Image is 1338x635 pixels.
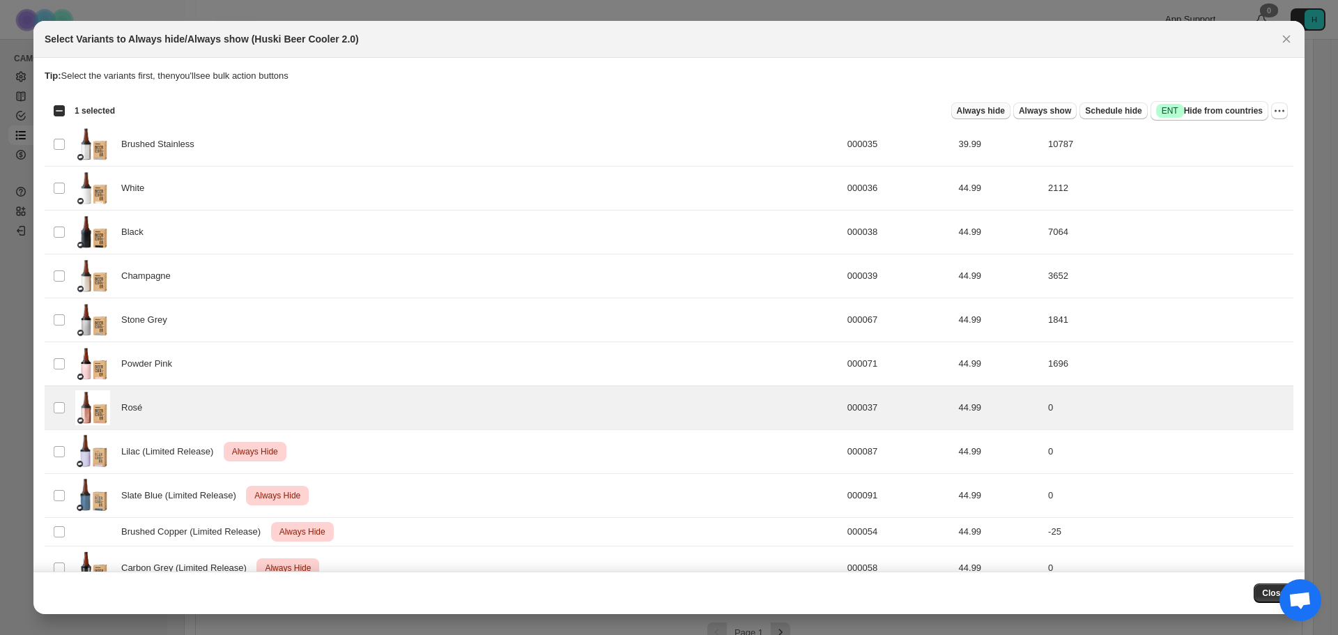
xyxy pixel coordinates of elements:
td: 000058 [843,546,955,590]
img: 1_huski_products_beer-cooler-2.0_rose_2.jpg [75,390,110,425]
img: 1_huski_products_beer-cooler-2.0_black_2.jpg [75,215,110,250]
td: 0 [1044,386,1293,430]
td: 000037 [843,386,955,430]
td: 0 [1044,430,1293,474]
span: Hide from countries [1156,104,1263,118]
span: Always Hide [277,523,328,540]
td: 44.99 [955,342,1045,386]
td: 1696 [1044,342,1293,386]
td: 44.99 [955,474,1045,518]
td: 000071 [843,342,955,386]
td: 7064 [1044,211,1293,254]
span: Brushed Copper (Limited Release) [121,525,268,539]
td: 3652 [1044,254,1293,298]
span: 1 selected [75,105,115,116]
td: 000038 [843,211,955,254]
span: Close [1262,588,1285,599]
td: 44.99 [955,386,1045,430]
h2: Select Variants to Always hide/Always show (Huski Beer Cooler 2.0) [45,32,359,46]
td: 44.99 [955,430,1045,474]
span: Brushed Stainless [121,137,202,151]
span: Always Hide [262,560,314,576]
span: Always Hide [252,487,303,504]
td: 000087 [843,430,955,474]
img: beercooler_pink.jpg [75,346,110,381]
td: 000036 [843,167,955,211]
span: Always show [1019,105,1071,116]
span: Stone Grey [121,313,175,327]
td: 000067 [843,298,955,342]
strong: Tip: [45,70,61,81]
td: 2112 [1044,167,1293,211]
img: 1_huski_products_beer-cooler-2.0_white_2.jpg [75,171,110,206]
img: 1_huski_products_beer-cooler-2.0_champagne_2.jpg [75,259,110,293]
td: 000039 [843,254,955,298]
span: Carbon Grey (Limited Release) [121,561,254,575]
span: Black [121,225,151,239]
button: Close [1254,583,1293,603]
td: 44.99 [955,298,1045,342]
a: Open chat [1279,579,1321,621]
img: BC.jpg [75,434,110,469]
img: Ion_Collection_Box_Clear_Cut_-_Beer_Cooler_2.0_-_Carbon_Grey_-_001.png [75,551,110,586]
span: Powder Pink [121,357,180,371]
span: Rosé [121,401,150,415]
td: 39.99 [955,123,1045,167]
span: Always Hide [229,443,281,460]
span: Champagne [121,269,178,283]
img: BC.png [75,478,110,513]
p: Select the variants first, then you'll see bulk action buttons [45,69,1293,83]
td: 10787 [1044,123,1293,167]
td: -25 [1044,518,1293,546]
button: SuccessENTHide from countries [1151,101,1268,121]
button: More actions [1271,102,1288,119]
span: Slate Blue (Limited Release) [121,489,244,503]
td: 44.99 [955,546,1045,590]
span: Always hide [957,105,1005,116]
td: 1841 [1044,298,1293,342]
td: 000091 [843,474,955,518]
td: 44.99 [955,167,1045,211]
span: White [121,181,152,195]
td: 0 [1044,546,1293,590]
span: Lilac (Limited Release) [121,445,221,459]
td: 44.99 [955,211,1045,254]
td: 0 [1044,474,1293,518]
button: Always show [1013,102,1077,119]
button: Close [1277,29,1296,49]
td: 44.99 [955,254,1045,298]
img: beercooler_grey_1.jpg [75,303,110,337]
img: 1_huski_products_beer-cooler-2.0_brushed-stainless_2.jpg [75,127,110,162]
button: Always hide [951,102,1010,119]
button: Schedule hide [1079,102,1147,119]
td: 000035 [843,123,955,167]
td: 000054 [843,518,955,546]
td: 44.99 [955,518,1045,546]
span: ENT [1162,105,1178,116]
span: Schedule hide [1085,105,1141,116]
